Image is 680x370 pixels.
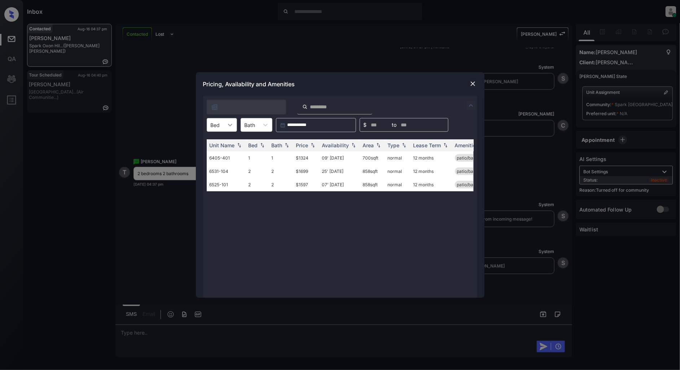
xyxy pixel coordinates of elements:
img: sorting [400,143,408,148]
div: Type [388,142,400,148]
span: patio/balcony [457,155,485,161]
td: normal [385,165,411,178]
td: normal [385,151,411,165]
td: 2 [269,165,293,178]
img: sorting [309,143,316,148]
img: sorting [350,143,357,148]
img: close [469,80,477,87]
td: 6405-401 [207,151,246,165]
img: sorting [236,143,243,148]
span: $ [364,121,367,129]
img: sorting [375,143,382,148]
td: 2 [246,178,269,191]
div: Bed [249,142,258,148]
img: icon-zuma [302,104,308,110]
img: icon-zuma [211,104,218,111]
td: 25' [DATE] [319,165,360,178]
td: 858 sqft [360,165,385,178]
td: 700 sqft [360,151,385,165]
td: 2 [269,178,293,191]
td: 09' [DATE] [319,151,360,165]
td: 1 [269,151,293,165]
td: $1324 [293,151,319,165]
td: normal [385,178,411,191]
img: icon-zuma [467,101,475,110]
td: 12 months [411,165,452,178]
div: Pricing, Availability and Amenities [196,72,484,96]
span: patio/balcony [457,169,485,174]
td: $1699 [293,165,319,178]
td: 1 [246,151,269,165]
td: 858 sqft [360,178,385,191]
div: Lease Term [413,142,441,148]
div: Price [296,142,308,148]
span: to [392,121,397,129]
span: patio/balcony [457,182,485,187]
img: sorting [283,143,290,148]
td: 6531-104 [207,165,246,178]
td: 6525-101 [207,178,246,191]
td: 2 [246,165,269,178]
div: Unit Name [210,142,235,148]
td: 12 months [411,151,452,165]
img: sorting [442,143,449,148]
td: $1597 [293,178,319,191]
td: 12 months [411,178,452,191]
div: Amenities [455,142,479,148]
div: Area [363,142,374,148]
div: Bath [272,142,282,148]
img: sorting [259,143,266,148]
td: 07' [DATE] [319,178,360,191]
div: Availability [322,142,349,148]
